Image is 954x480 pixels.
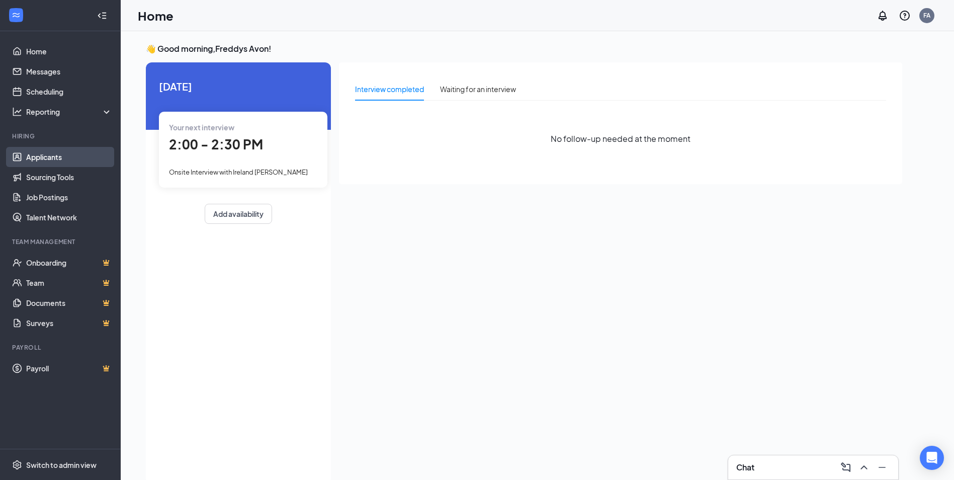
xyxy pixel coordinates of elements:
[551,132,690,145] span: No follow-up needed at the moment
[26,358,112,378] a: PayrollCrown
[26,61,112,82] a: Messages
[920,446,944,470] div: Open Intercom Messenger
[876,461,888,473] svg: Minimize
[146,43,902,54] h3: 👋 Good morning, Freddys Avon !
[26,107,113,117] div: Reporting
[26,293,112,313] a: DocumentsCrown
[26,187,112,207] a: Job Postings
[840,461,852,473] svg: ComposeMessage
[169,168,308,176] span: Onsite Interview with Ireland [PERSON_NAME]
[923,11,930,20] div: FA
[169,136,263,152] span: 2:00 - 2:30 PM
[858,461,870,473] svg: ChevronUp
[11,10,21,20] svg: WorkstreamLogo
[26,313,112,333] a: SurveysCrown
[205,204,272,224] button: Add availability
[26,207,112,227] a: Talent Network
[874,459,890,475] button: Minimize
[26,167,112,187] a: Sourcing Tools
[26,147,112,167] a: Applicants
[736,462,754,473] h3: Chat
[97,11,107,21] svg: Collapse
[838,459,854,475] button: ComposeMessage
[26,253,112,273] a: OnboardingCrown
[12,107,22,117] svg: Analysis
[138,7,174,24] h1: Home
[899,10,911,22] svg: QuestionInfo
[26,82,112,102] a: Scheduling
[12,343,110,352] div: Payroll
[159,78,318,94] span: [DATE]
[856,459,872,475] button: ChevronUp
[12,237,110,246] div: Team Management
[12,460,22,470] svg: Settings
[26,41,112,61] a: Home
[355,84,424,95] div: Interview completed
[26,273,112,293] a: TeamCrown
[26,460,97,470] div: Switch to admin view
[877,10,889,22] svg: Notifications
[169,123,234,132] span: Your next interview
[12,132,110,140] div: Hiring
[440,84,516,95] div: Waiting for an interview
